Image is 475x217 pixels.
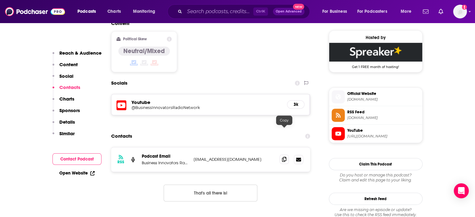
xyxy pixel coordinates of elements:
img: User Profile [453,5,467,18]
div: Claim and edit this page to your liking. [329,173,423,183]
div: Copy [276,116,292,125]
button: open menu [129,7,163,17]
span: For Business [322,7,347,16]
h5: 3k [292,102,299,107]
img: Spreaker Deal: Get 1 FREE month of hosting! [329,43,422,62]
a: Official Website[DOMAIN_NAME] [332,90,420,103]
span: RSS Feed [347,109,420,115]
a: @BusinessInnovatorsRadioNetwork [131,105,282,110]
button: Contacts [52,84,80,96]
a: Charts [103,7,125,17]
img: Podchaser - Follow, Share and Rate Podcasts [5,6,65,17]
p: Business Innovators Radio Network [142,160,189,165]
button: Refresh Feed [329,193,423,205]
button: Nothing here. [164,185,257,201]
p: [EMAIL_ADDRESS][DOMAIN_NAME] [194,157,275,162]
span: New [293,4,304,10]
span: Get 1 FREE month of hosting! [329,62,422,69]
div: Open Intercom Messenger [454,183,469,198]
span: For Podcasters [357,7,387,16]
a: YouTube[URL][DOMAIN_NAME] [332,127,420,140]
button: open menu [353,7,396,17]
a: Show notifications dropdown [436,6,446,17]
span: businessinnovatorsradio.com [347,97,420,102]
button: Contact Podcast [52,153,101,165]
p: Podcast Email [142,154,189,159]
button: Details [52,119,75,131]
p: Similar [59,131,75,136]
p: Details [59,119,75,125]
span: Official Website [347,91,420,96]
span: Charts [107,7,121,16]
span: https://www.youtube.com/@BusinessInnovatorsRadioNetwork [347,134,420,139]
span: Open Advanced [276,10,302,13]
p: Charts [59,96,74,102]
span: spreaker.com [347,116,420,120]
p: Sponsors [59,107,80,113]
h3: RSS [117,160,124,165]
span: Podcasts [77,7,96,16]
button: Reach & Audience [52,50,101,62]
span: More [401,7,411,16]
a: Spreaker Deal: Get 1 FREE month of hosting! [329,43,422,68]
span: YouTube [347,128,420,133]
span: Ctrl K [253,7,268,16]
button: open menu [318,7,355,17]
h2: Content [111,20,305,26]
h5: @BusinessInnovatorsRadioNetwork [131,105,231,110]
button: Sponsors [52,107,80,119]
p: Reach & Audience [59,50,101,56]
h2: Socials [111,77,127,89]
p: Social [59,73,73,79]
button: open menu [73,7,104,17]
button: Show profile menu [453,5,467,18]
button: Similar [52,131,75,142]
input: Search podcasts, credits, & more... [185,7,253,17]
h5: Youtube [131,99,282,105]
h2: Contacts [111,130,132,142]
svg: Add a profile image [462,5,467,10]
h2: Political Skew [123,37,147,41]
button: Social [52,73,73,85]
div: Search podcasts, credits, & more... [173,4,316,19]
button: Claim This Podcast [329,158,423,170]
button: Open AdvancedNew [273,8,304,15]
div: Hosted by [329,35,422,40]
p: Content [59,62,78,67]
a: Open Website [59,170,95,176]
p: Contacts [59,84,80,90]
span: Logged in as Bcprpro33 [453,5,467,18]
a: Show notifications dropdown [420,6,431,17]
span: Monitoring [133,7,155,16]
button: Content [52,62,78,73]
h4: Neutral/Mixed [123,47,165,55]
button: Charts [52,96,74,107]
a: RSS Feed[DOMAIN_NAME] [332,109,420,122]
button: open menu [396,7,419,17]
span: Do you host or manage this podcast? [329,173,423,178]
